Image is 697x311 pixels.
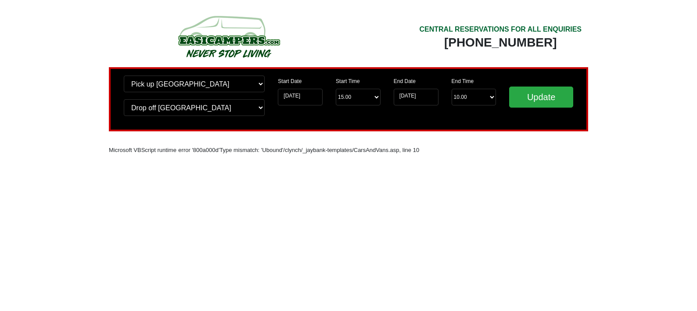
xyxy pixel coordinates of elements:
[399,147,420,153] font: , line 10
[394,77,416,85] label: End Date
[145,12,312,61] img: campers-checkout-logo.png
[509,87,573,108] input: Update
[419,24,582,35] div: CENTRAL RESERVATIONS FOR ALL ENQUIRIES
[283,147,399,153] font: /clynch/_jaybank-templates/CarsAndVans.asp
[336,77,360,85] label: Start Time
[278,77,302,85] label: Start Date
[278,89,323,105] input: Start Date
[219,147,283,153] font: Type mismatch: 'Ubound'
[452,77,474,85] label: End Time
[109,147,176,153] font: Microsoft VBScript runtime
[419,35,582,51] div: [PHONE_NUMBER]
[178,147,219,153] font: error '800a000d'
[394,89,438,105] input: Return Date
